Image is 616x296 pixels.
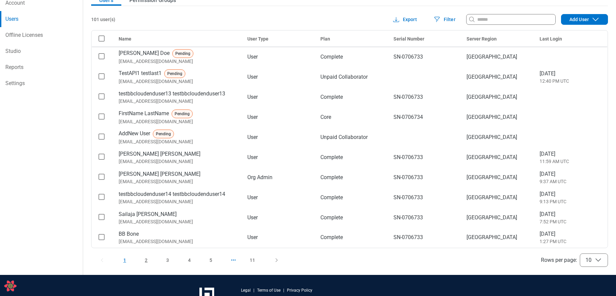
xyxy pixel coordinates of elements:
td: Complete [315,167,388,188]
div: [EMAIL_ADDRESS][DOMAIN_NAME] [119,218,237,225]
td: Unpaid Collaborator [315,67,388,87]
td: SN-0706733 [388,228,461,248]
span: 11:59 AM UTC [540,158,602,165]
td: Complete [315,208,388,228]
td: [GEOGRAPHIC_DATA] [461,47,534,67]
td: SN-0706733 [388,167,461,188]
svg: checkbox [99,174,105,180]
a: Legal [241,288,251,293]
svg: checkbox [99,134,105,140]
div: Server Region [467,35,529,42]
svg: checkbox [99,154,105,160]
a: Terms of Use [257,288,281,293]
button: 1 [115,255,134,266]
div: testbbcloudenduser14 testbbcloudenduser14 [119,190,237,198]
span: [DATE] [540,70,602,78]
div: [PERSON_NAME] Doe [119,49,237,58]
span: [DATE] [540,230,602,238]
td: Org Admin [242,167,315,188]
div: Add User [561,15,608,23]
td: User [242,107,315,127]
div: [PERSON_NAME] [PERSON_NAME] [119,170,237,178]
div: testbbcloudenduser13 testbbcloudenduser13 [119,90,237,98]
div: Sailaja [PERSON_NAME] [119,210,237,218]
span: 7:52 PM UTC [540,218,602,225]
td: Complete [315,147,388,167]
div: | | [241,288,312,293]
td: Complete [315,228,388,248]
div: [EMAIL_ADDRESS][DOMAIN_NAME] [119,198,237,205]
td: [GEOGRAPHIC_DATA] [461,228,534,248]
span: [DATE] [540,210,602,218]
svg: checkbox [99,114,105,120]
td: SN-0706733 [388,147,461,167]
span: [DATE] [540,170,602,178]
div: FirstName LastName [119,109,237,118]
span: 10 [586,257,592,264]
div: BB Bone [119,230,237,238]
span: 9:13 PM UTC [540,198,602,205]
td: [GEOGRAPHIC_DATA] [461,167,534,188]
button: Filter [425,14,464,25]
td: User [242,127,315,147]
svg: checkbox [99,214,105,220]
span: 1:27 PM UTC [540,238,602,245]
div: [EMAIL_ADDRESS][DOMAIN_NAME] [119,98,237,104]
span: Rows per page : [541,256,577,264]
td: SN-0706733 [388,47,461,67]
td: [GEOGRAPHIC_DATA] [461,107,534,127]
button: 3 [158,255,177,266]
button: Rows per page [580,253,608,267]
div: Serial Number [393,35,456,42]
span: 12:40 PM UTC [540,78,602,84]
div: AddNew User [119,130,237,138]
td: Complete [315,47,388,67]
td: User [242,228,315,248]
td: [GEOGRAPHIC_DATA] [461,67,534,87]
td: User [242,147,315,167]
td: User [242,47,315,67]
td: SN-0706733 [388,208,461,228]
a: Privacy Policy [287,288,312,293]
button: 5 [201,255,220,266]
td: SN-0706733 [388,188,461,208]
td: User [242,67,315,87]
span: [DATE] [540,150,602,158]
svg: checkbox [99,194,105,200]
div: [EMAIL_ADDRESS][DOMAIN_NAME] [119,58,237,65]
div: [EMAIL_ADDRESS][DOMAIN_NAME] [119,178,237,185]
div: 101 user(s) [91,16,115,23]
svg: checkbox [99,35,105,42]
button: 2 [137,255,156,266]
div: [EMAIL_ADDRESS][DOMAIN_NAME] [119,78,237,85]
svg: checkbox [99,53,105,59]
div: [EMAIL_ADDRESS][DOMAIN_NAME] [119,118,237,125]
button: 4 [180,255,199,266]
button: Next Page [266,255,287,266]
td: [GEOGRAPHIC_DATA] [461,208,534,228]
button: Select Page [223,255,239,266]
button: Previous Page [91,255,113,266]
button: Export [384,14,425,25]
div: [EMAIL_ADDRESS][DOMAIN_NAME] [119,138,237,145]
td: User [242,188,315,208]
span: 9:37 AM UTC [540,178,602,185]
svg: checkbox [99,73,105,79]
button: Add User [561,14,608,25]
td: Unpaid Collaborator [315,127,388,147]
table: bb-data-table [91,30,608,248]
td: Complete [315,87,388,107]
p: Pending [164,69,185,78]
button: Open React Query Devtools [4,279,17,293]
td: Core [315,107,388,127]
div: Plan [320,35,383,42]
td: SN-0706733 [388,87,461,107]
div: Last Login [540,35,602,42]
svg: checkbox [99,234,105,240]
td: [GEOGRAPHIC_DATA] [461,188,534,208]
td: SN-0706734 [388,107,461,127]
td: [GEOGRAPHIC_DATA] [461,147,534,167]
svg: checkbox [99,93,105,99]
button: 11 [242,255,263,266]
p: Pending [172,109,193,118]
